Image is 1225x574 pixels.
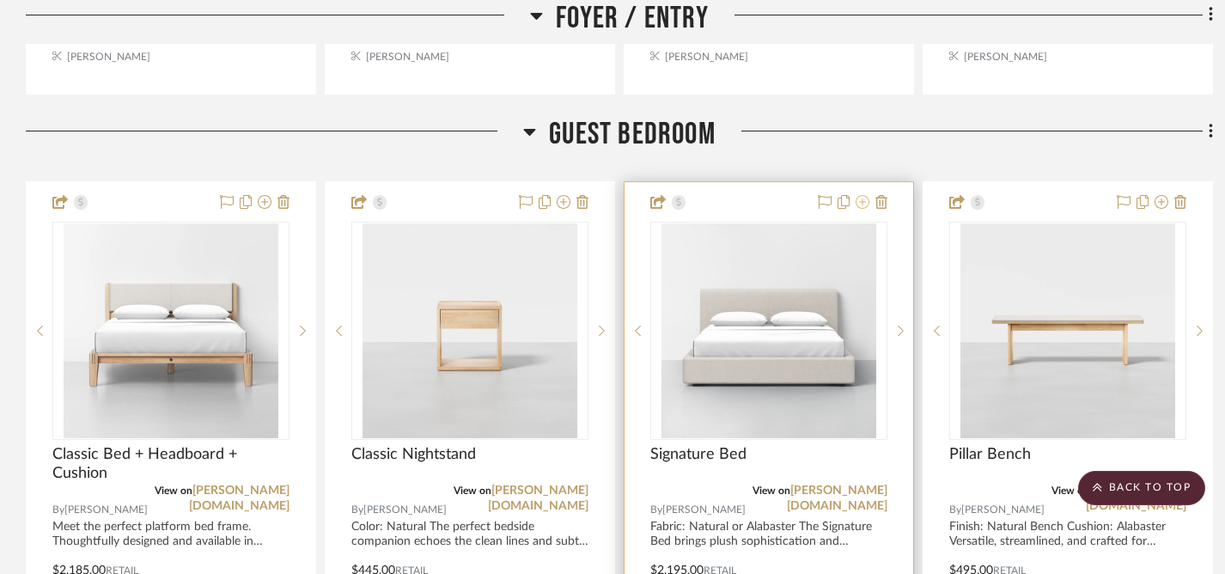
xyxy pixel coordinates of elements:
[949,445,1031,464] span: Pillar Bench
[661,223,876,438] img: Signature Bed
[662,502,746,518] span: [PERSON_NAME]
[650,502,662,518] span: By
[651,223,887,439] div: 0
[488,485,588,512] a: [PERSON_NAME][DOMAIN_NAME]
[64,223,278,438] img: Classic Bed + Headboard + Cushion
[961,502,1045,518] span: [PERSON_NAME]
[363,502,447,518] span: [PERSON_NAME]
[363,223,577,438] img: Classic Nightstand
[960,223,1175,438] img: Pillar Bench
[52,502,64,518] span: By
[52,445,289,483] span: Classic Bed + Headboard + Cushion
[787,485,887,512] a: [PERSON_NAME][DOMAIN_NAME]
[351,445,476,464] span: Classic Nightstand
[352,223,588,439] div: 0
[650,445,747,464] span: Signature Bed
[549,116,716,153] span: Guest Bedroom
[454,485,491,496] span: View on
[949,502,961,518] span: By
[189,485,289,512] a: [PERSON_NAME][DOMAIN_NAME]
[1086,485,1186,512] a: [PERSON_NAME][DOMAIN_NAME]
[1051,485,1089,496] span: View on
[1078,471,1205,505] scroll-to-top-button: BACK TO TOP
[753,485,790,496] span: View on
[155,485,192,496] span: View on
[351,502,363,518] span: By
[64,502,148,518] span: [PERSON_NAME]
